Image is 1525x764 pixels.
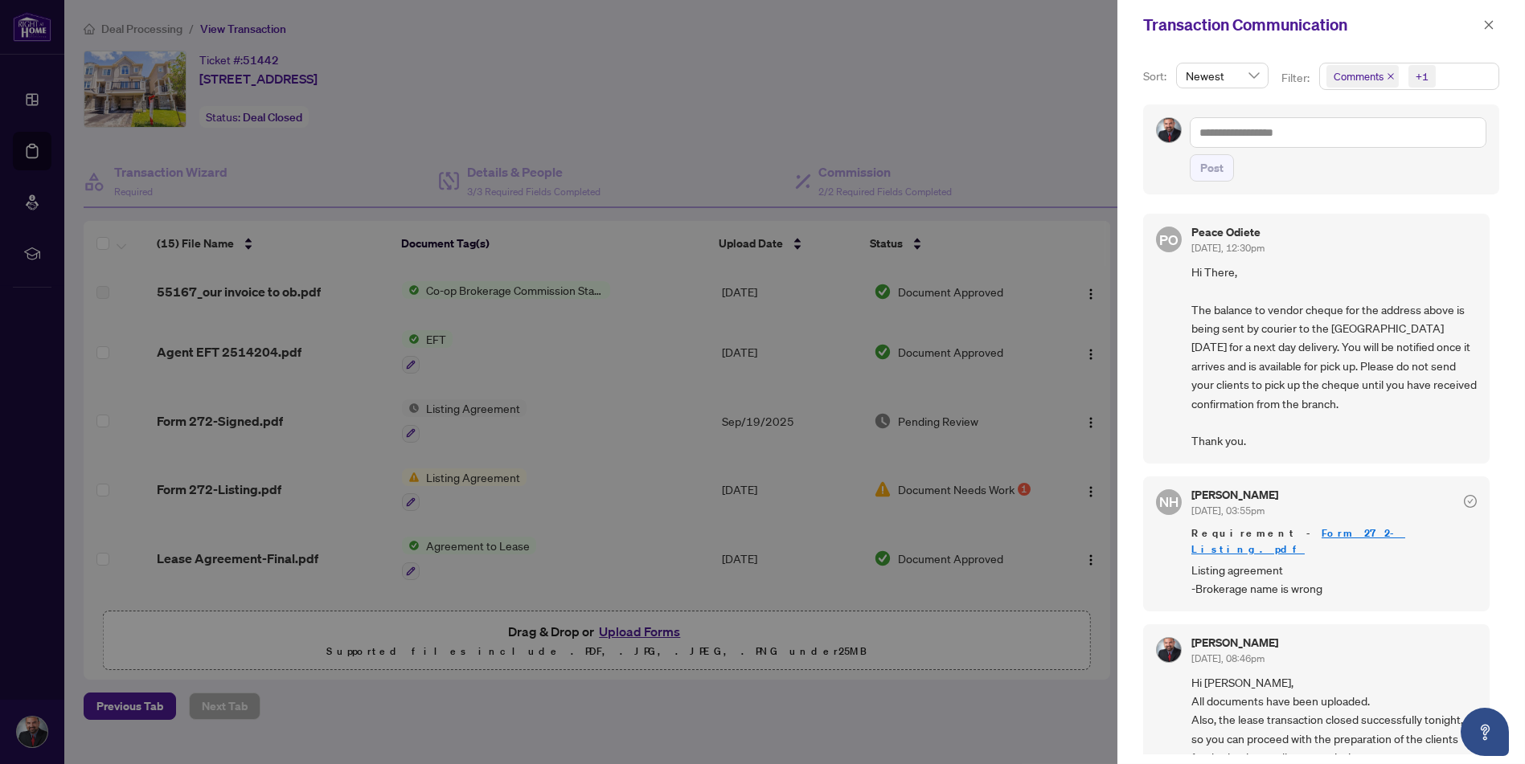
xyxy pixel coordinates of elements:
[1143,67,1170,85] p: Sort:
[1191,652,1265,664] span: [DATE], 08:46pm
[1190,154,1234,182] button: Post
[1461,708,1509,756] button: Open asap
[1326,65,1399,88] span: Comments
[1281,69,1312,87] p: Filter:
[1334,68,1384,84] span: Comments
[1464,495,1477,508] span: check-circle
[1191,505,1265,517] span: [DATE], 03:55pm
[1186,63,1259,88] span: Newest
[1191,561,1477,599] span: Listing agreement -Brokerage name is wrong
[1143,13,1478,37] div: Transaction Communication
[1191,263,1477,451] span: Hi There, The balance to vendor cheque for the address above is being sent by courier to the [GEO...
[1191,525,1477,558] span: Requirement -
[1483,19,1494,31] span: close
[1157,118,1181,142] img: Profile Icon
[1191,227,1265,238] h5: Peace Odiete
[1157,638,1181,662] img: Profile Icon
[1159,492,1179,513] span: NH
[1416,68,1429,84] div: +1
[1191,489,1278,500] h5: [PERSON_NAME]
[1387,72,1395,80] span: close
[1159,228,1178,250] span: PO
[1191,526,1405,556] a: Form 272-Listing.pdf
[1191,242,1265,254] span: [DATE], 12:30pm
[1191,637,1278,648] h5: [PERSON_NAME]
